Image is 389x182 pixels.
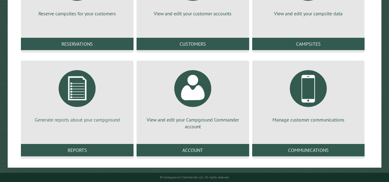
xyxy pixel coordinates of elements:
[137,144,249,156] a: Account
[137,38,249,50] a: Customers
[160,175,229,179] small: © Campground Commander LLC. All rights reserved.
[252,38,365,50] a: Campsites
[28,10,126,17] p: Reserve campsites for your customers
[260,116,357,123] p: Manage customer communications
[144,116,242,130] p: View and edit your Campground Commander account
[28,116,126,123] p: Generate reports about your campground
[144,10,242,17] p: View and edit your customer accounts
[260,10,357,17] p: View and edit your campsite data
[28,65,126,123] a: Generate reports about your campground
[252,144,365,156] a: Communications
[260,65,357,123] a: Manage customer communications
[21,38,133,50] a: Reservations
[21,144,133,156] a: Reports
[144,65,242,130] a: View and edit your Campground Commander account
